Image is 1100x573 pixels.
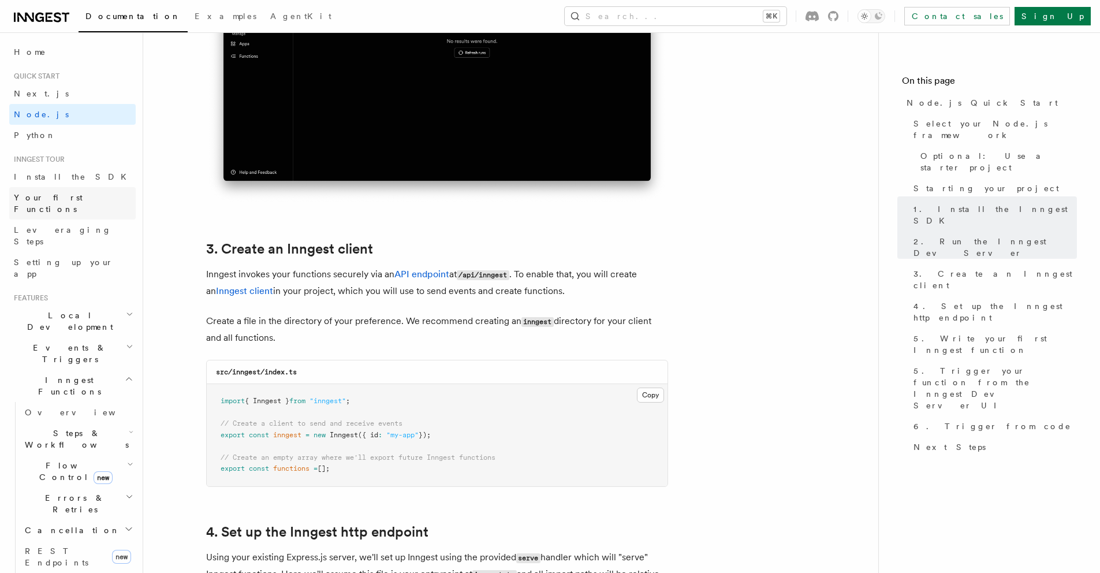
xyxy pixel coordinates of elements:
[909,437,1077,457] a: Next Steps
[14,110,69,119] span: Node.js
[358,431,378,439] span: ({ id
[909,263,1077,296] a: 3. Create an Inngest client
[221,397,245,405] span: import
[909,231,1077,263] a: 2. Run the Inngest Dev Server
[273,431,301,439] span: inngest
[318,464,330,472] span: [];
[909,296,1077,328] a: 4. Set up the Inngest http endpoint
[20,460,127,483] span: Flow Control
[310,397,346,405] span: "inngest"
[913,300,1077,323] span: 4. Set up the Inngest http endpoint
[221,431,245,439] span: export
[909,178,1077,199] a: Starting your project
[9,125,136,146] a: Python
[516,553,540,563] code: serve
[206,524,428,540] a: 4. Set up the Inngest http endpoint
[9,219,136,252] a: Leveraging Steps
[330,431,358,439] span: Inngest
[9,293,48,303] span: Features
[314,464,318,472] span: =
[909,199,1077,231] a: 1. Install the Inngest SDK
[9,252,136,284] a: Setting up your app
[25,546,88,567] span: REST Endpoints
[9,310,126,333] span: Local Development
[857,9,885,23] button: Toggle dark mode
[14,89,69,98] span: Next.js
[85,12,181,21] span: Documentation
[245,397,289,405] span: { Inngest }
[112,550,131,564] span: new
[14,131,56,140] span: Python
[9,42,136,62] a: Home
[263,3,338,31] a: AgentKit
[913,333,1077,356] span: 5. Write your first Inngest function
[221,419,402,427] span: // Create a client to send and receive events
[9,342,126,365] span: Events & Triggers
[394,269,449,280] a: API endpoint
[9,83,136,104] a: Next.js
[20,541,136,573] a: REST Endpointsnew
[270,12,331,21] span: AgentKit
[457,270,509,280] code: /api/inngest
[346,397,350,405] span: ;
[909,360,1077,416] a: 5. Trigger your function from the Inngest Dev Server UI
[9,337,136,370] button: Events & Triggers
[419,431,431,439] span: });
[221,453,495,462] span: // Create an empty array where we'll export future Inngest functions
[273,464,310,472] span: functions
[920,150,1077,173] span: Optional: Use a starter project
[206,313,668,346] p: Create a file in the directory of your preference. We recommend creating an directory for your cl...
[9,187,136,219] a: Your first Functions
[14,258,113,278] span: Setting up your app
[20,423,136,455] button: Steps & Workflows
[14,193,83,214] span: Your first Functions
[763,10,780,22] kbd: ⌘K
[20,427,129,451] span: Steps & Workflows
[20,520,136,541] button: Cancellation
[637,388,664,403] button: Copy
[216,285,273,296] a: Inngest client
[9,166,136,187] a: Install the SDK
[913,183,1059,194] span: Starting your project
[902,92,1077,113] a: Node.js Quick Start
[913,268,1077,291] span: 3. Create an Inngest client
[386,431,419,439] span: "my-app"
[913,236,1077,259] span: 2. Run the Inngest Dev Server
[9,104,136,125] a: Node.js
[20,455,136,488] button: Flow Controlnew
[9,72,59,81] span: Quick start
[195,12,256,21] span: Examples
[20,492,125,515] span: Errors & Retries
[14,225,111,246] span: Leveraging Steps
[913,365,1077,411] span: 5. Trigger your function from the Inngest Dev Server UI
[289,397,305,405] span: from
[565,7,786,25] button: Search...⌘K
[913,421,1071,432] span: 6. Trigger from code
[9,305,136,337] button: Local Development
[206,266,668,299] p: Inngest invokes your functions securely via an at . To enable that, you will create an in your pr...
[909,113,1077,146] a: Select your Node.js framework
[907,97,1058,109] span: Node.js Quick Start
[94,471,113,484] span: new
[188,3,263,31] a: Examples
[249,431,269,439] span: const
[521,317,554,327] code: inngest
[79,3,188,32] a: Documentation
[378,431,382,439] span: :
[913,203,1077,226] span: 1. Install the Inngest SDK
[909,416,1077,437] a: 6. Trigger from code
[20,402,136,423] a: Overview
[14,172,133,181] span: Install the SDK
[902,74,1077,92] h4: On this page
[216,368,297,376] code: src/inngest/index.ts
[305,431,310,439] span: =
[9,370,136,402] button: Inngest Functions
[20,488,136,520] button: Errors & Retries
[913,441,986,453] span: Next Steps
[314,431,326,439] span: new
[9,374,125,397] span: Inngest Functions
[20,524,120,536] span: Cancellation
[25,408,144,417] span: Overview
[206,241,373,257] a: 3. Create an Inngest client
[1015,7,1091,25] a: Sign Up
